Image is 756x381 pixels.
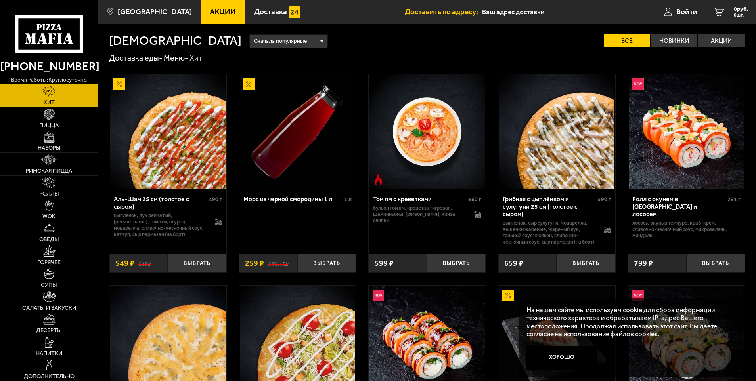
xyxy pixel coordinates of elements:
div: Ролл с окунем в [GEOGRAPHIC_DATA] и лососем [632,195,725,218]
img: 15daf4d41897b9f0e9f617042186c801.svg [289,6,300,18]
span: 291 г [727,196,741,203]
span: [GEOGRAPHIC_DATA] [118,8,192,15]
label: Новинки [651,34,697,47]
span: 659 ₽ [504,259,523,267]
span: 490 г [209,196,222,203]
label: Все [604,34,650,47]
a: Доставка еды- [109,53,163,63]
img: Новинка [632,290,644,301]
span: Роллы [39,191,59,197]
p: бульон том ям, креветка тигровая, шампиньоны, [PERSON_NAME], кинза, сливки. [373,205,467,224]
span: Обеды [39,237,59,242]
span: Акции [210,8,236,15]
span: Наборы [38,145,61,151]
button: Выбрать [557,254,615,273]
span: Супы [41,282,57,288]
img: Акционный [243,78,255,90]
button: Хорошо [526,346,597,370]
img: Грибная с цыплёнком и сулугуни 25 см (толстое с сыром) [499,74,614,189]
img: Том ям с креветками [369,74,485,189]
s: 289.15 ₽ [268,259,289,267]
span: Пицца [39,123,59,128]
img: Аль-Шам 25 см (толстое с сыром) [110,74,226,189]
span: Доставка [254,8,287,15]
p: цыпленок, сыр сулугуни, моцарелла, вешенки жареные, жареный лук, грибной соус Жюльен, сливочно-че... [503,220,596,245]
img: Новинка [632,78,644,90]
span: 549 ₽ [115,259,134,267]
span: Сначала популярные [254,34,307,49]
h1: [DEMOGRAPHIC_DATA] [109,34,241,47]
button: Выбрать [427,254,486,273]
span: Десерты [36,328,62,333]
a: НовинкаРолл с окунем в темпуре и лососем [628,74,745,189]
div: Том ям с креветками [373,195,466,203]
p: лосось, окунь в темпуре, краб-крем, сливочно-чесночный соус, микрозелень, миндаль. [632,220,741,239]
span: 799 ₽ [634,259,653,267]
span: Хит [44,100,55,105]
span: WOK [42,214,56,219]
span: 1 л [344,196,352,203]
label: Акции [698,34,745,47]
img: Акционный [113,78,125,90]
span: 360 г [468,196,481,203]
div: Хит [189,53,203,63]
s: 618 ₽ [138,259,151,267]
a: Меню- [164,53,188,63]
button: Выбрать [297,254,356,273]
span: Дополнительно [24,374,75,379]
a: Острое блюдоТом ям с креветками [369,74,486,189]
div: Аль-Шам 25 см (толстое с сыром) [114,195,207,210]
img: Акционный [502,290,514,301]
span: Горячее [37,260,61,265]
img: Ролл с окунем в темпуре и лососем [629,74,744,189]
a: АкционныйМорс из черной смородины 1 л [239,74,356,189]
p: На нашем сайте мы используем cookie для сбора информации технического характера и обрабатываем IP... [526,306,733,338]
div: Морс из черной смородины 1 л [243,195,342,203]
button: Выбрать [686,254,745,273]
p: цыпленок, лук репчатый, [PERSON_NAME], томаты, огурец, моцарелла, сливочно-чесночный соус, кетчуп... [114,212,207,238]
span: Римская пицца [26,168,72,174]
span: Напитки [36,351,62,356]
img: Морс из черной смородины 1 л [240,74,355,189]
span: 599 ₽ [375,259,394,267]
span: Доставить по адресу: [405,8,482,15]
button: Выбрать [168,254,226,273]
span: Салаты и закуски [22,305,76,311]
span: 0 шт. [734,13,748,17]
span: 259 ₽ [245,259,264,267]
a: АкционныйАль-Шам 25 см (толстое с сыром) [109,74,226,189]
img: Новинка [373,290,385,301]
input: Ваш адрес доставки [482,5,633,19]
span: 590 г [598,196,611,203]
span: 0 руб. [734,6,748,12]
a: Грибная с цыплёнком и сулугуни 25 см (толстое с сыром) [498,74,615,189]
div: Грибная с цыплёнком и сулугуни 25 см (толстое с сыром) [503,195,596,218]
img: Острое блюдо [373,174,385,186]
span: Войти [676,8,697,15]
